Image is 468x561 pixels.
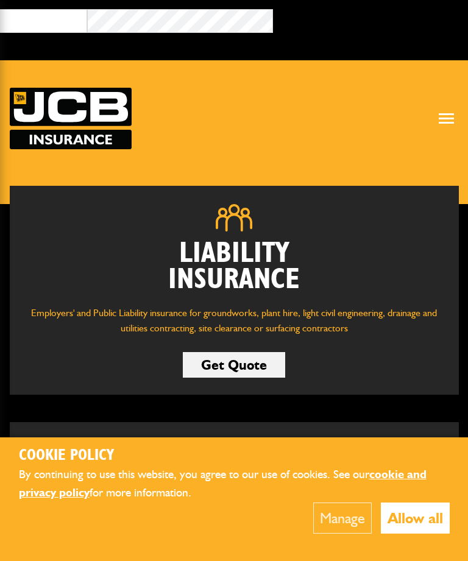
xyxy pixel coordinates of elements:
[19,446,450,465] h2: Cookie Policy
[10,88,132,149] a: JCB Insurance Services
[28,241,441,293] h2: Liability Insurance
[10,88,132,149] img: JCB Insurance Services logo
[183,352,285,378] a: Get Quote
[28,305,441,336] p: Employers' and Public Liability insurance for groundworks, plant hire, light civil engineering, d...
[381,503,450,534] button: Allow all
[19,465,450,503] p: By continuing to use this website, you agree to our use of cookies. See our for more information.
[273,9,459,28] button: Broker Login
[313,503,372,534] button: Manage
